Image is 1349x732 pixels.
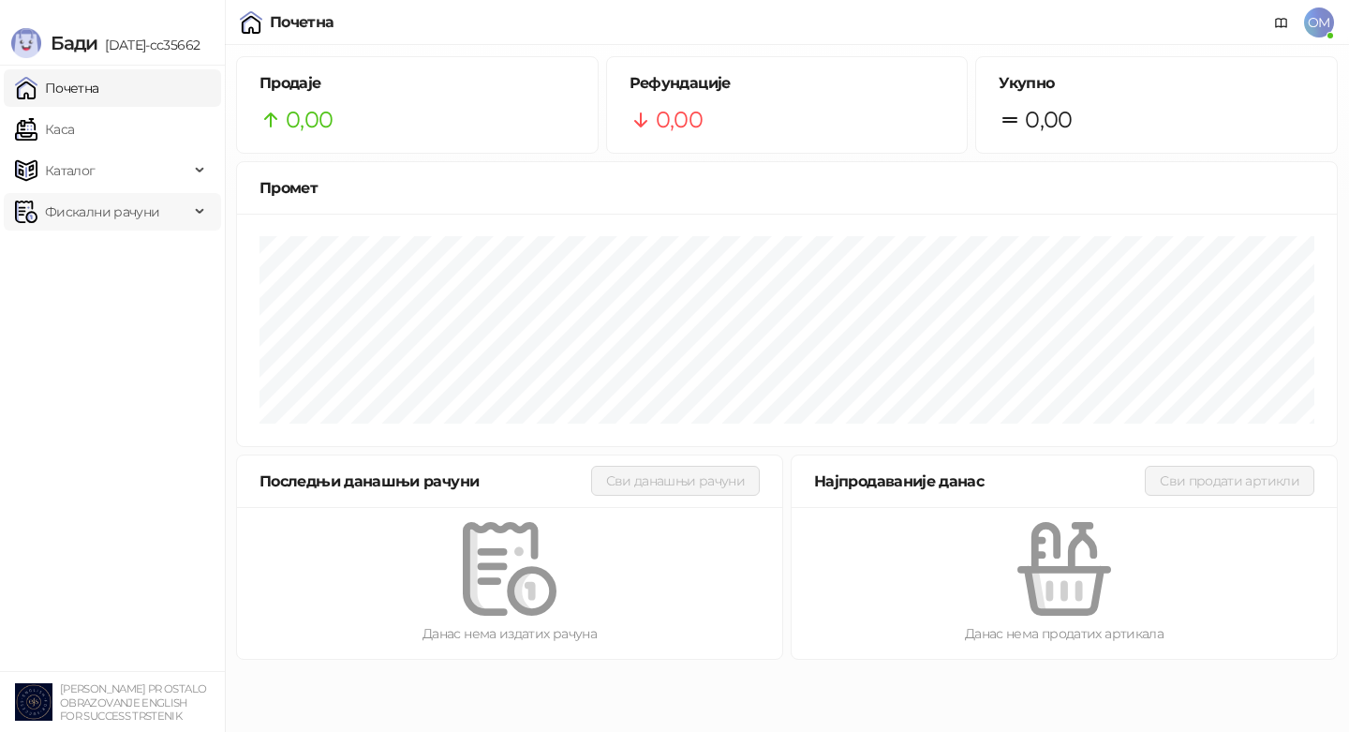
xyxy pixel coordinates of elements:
img: Logo [11,28,41,58]
button: Сви данашњи рачуни [591,466,760,496]
div: Данас нема издатих рачуна [267,623,752,644]
span: Фискални рачуни [45,193,159,231]
span: Каталог [45,152,96,189]
span: 0,00 [286,102,333,138]
a: Почетна [15,69,99,107]
img: 64x64-companyLogo-5398bb4f-6151-4620-a7ef-77195562e05f.png [15,683,52,721]
span: 0,00 [1025,102,1072,138]
span: OM [1304,7,1334,37]
span: 0,00 [656,102,703,138]
h5: Продаје [259,72,575,95]
a: Каса [15,111,74,148]
div: Промет [259,176,1314,200]
div: Последњи данашњи рачуни [259,470,591,493]
span: Бади [51,32,97,54]
div: Почетна [270,15,334,30]
button: Сви продати артикли [1145,466,1314,496]
small: [PERSON_NAME] PR OSTALO OBRAZOVANJE ENGLISH FOR SUCCESS TRSTENIK [60,682,206,723]
h5: Рефундације [630,72,945,95]
span: [DATE]-cc35662 [97,37,200,53]
div: Данас нема продатих артикала [822,623,1307,644]
div: Најпродаваније данас [814,470,1145,493]
h5: Укупно [999,72,1314,95]
a: Документација [1267,7,1297,37]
